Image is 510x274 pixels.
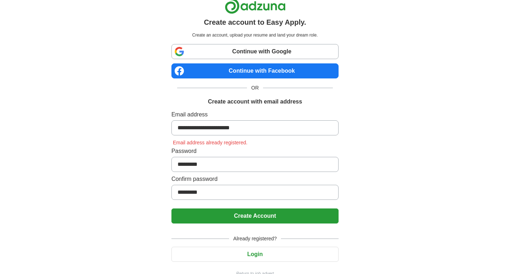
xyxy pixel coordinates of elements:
[247,84,263,92] span: OR
[171,63,339,78] a: Continue with Facebook
[171,175,339,183] label: Confirm password
[171,147,339,155] label: Password
[171,251,339,257] a: Login
[171,140,249,145] span: Email address already registered.
[171,110,339,119] label: Email address
[173,32,337,38] p: Create an account, upload your resume and land your dream role.
[171,44,339,59] a: Continue with Google
[208,97,302,106] h1: Create account with email address
[171,247,339,262] button: Login
[204,17,306,28] h1: Create account to Easy Apply.
[171,208,339,223] button: Create Account
[229,235,281,242] span: Already registered?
